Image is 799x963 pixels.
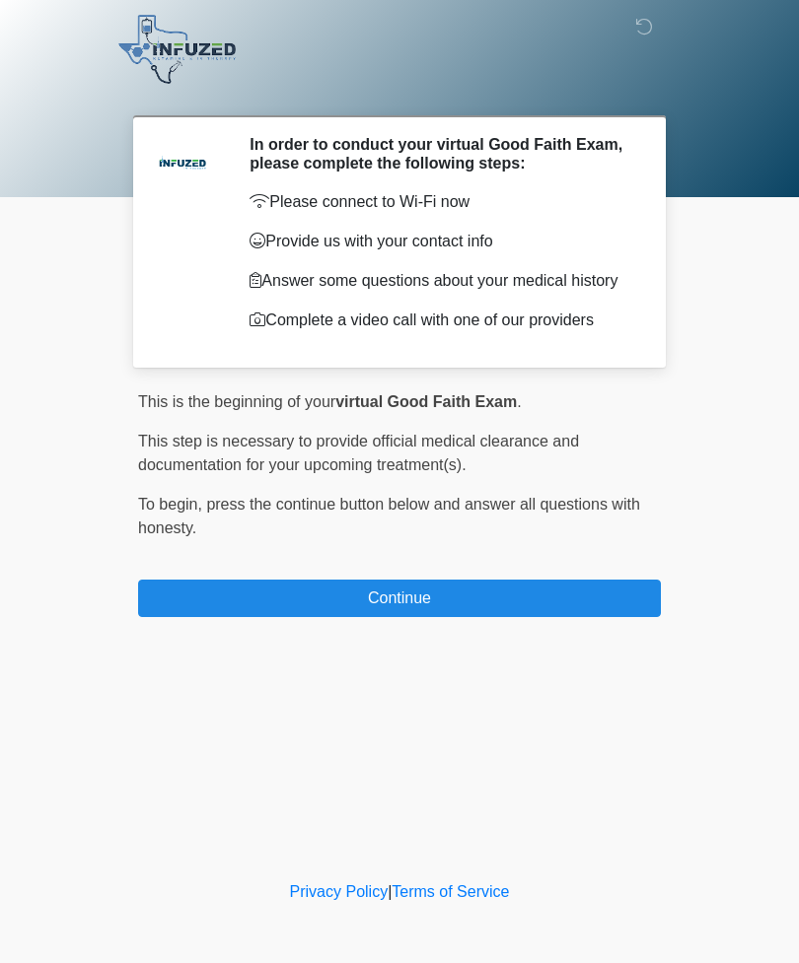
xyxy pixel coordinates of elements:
p: Provide us with your contact info [250,230,631,253]
h2: In order to conduct your virtual Good Faith Exam, please complete the following steps: [250,135,631,172]
a: Terms of Service [392,883,509,900]
a: Privacy Policy [290,883,389,900]
button: Continue [138,580,661,617]
span: press the continue button below and answer all questions with honesty. [138,496,640,536]
strong: virtual Good Faith Exam [335,393,517,410]
span: To begin, [138,496,206,513]
img: Infuzed IV Therapy Logo [118,15,236,84]
span: This step is necessary to provide official medical clearance and documentation for your upcoming ... [138,433,579,473]
span: This is the beginning of your [138,393,335,410]
a: | [388,883,392,900]
span: . [517,393,521,410]
p: Complete a video call with one of our providers [250,309,631,332]
p: Please connect to Wi-Fi now [250,190,631,214]
img: Agent Avatar [153,135,212,194]
p: Answer some questions about your medical history [250,269,631,293]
